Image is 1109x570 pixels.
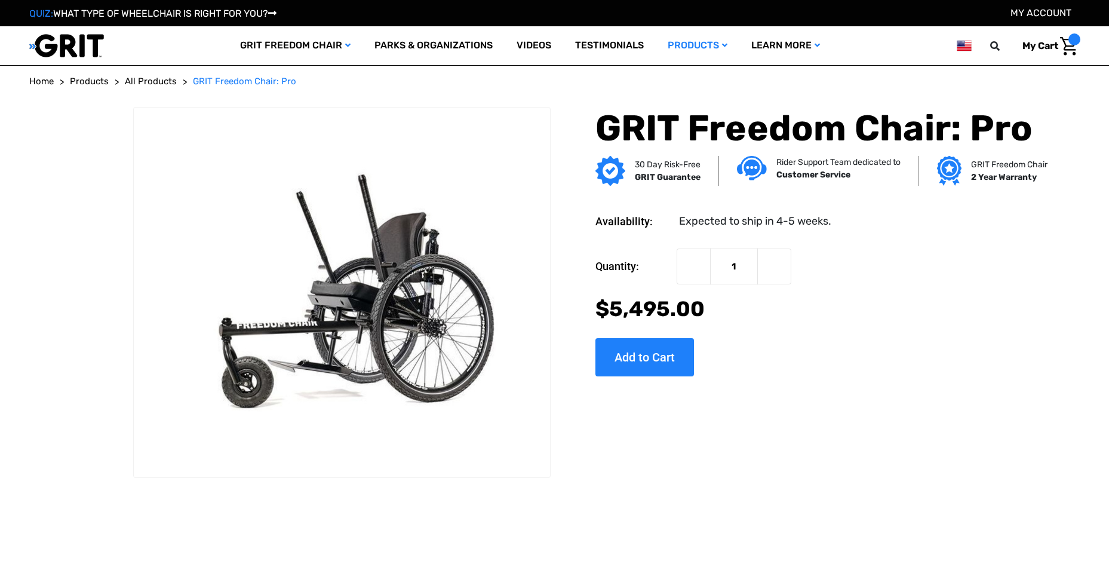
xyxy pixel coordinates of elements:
[679,213,831,229] dd: Expected to ship in 4-5 weeks.
[595,296,705,321] span: $5,495.00
[29,75,1080,88] nav: Breadcrumb
[776,170,850,180] strong: Customer Service
[595,338,694,376] input: Add to Cart
[70,76,109,87] span: Products
[595,156,625,186] img: GRIT Guarantee
[228,26,363,65] a: GRIT Freedom Chair
[193,76,296,87] span: GRIT Freedom Chair: Pro
[505,26,563,65] a: Videos
[134,154,549,431] img: GRIT Freedom Chair Pro: the Pro model shown including contoured Invacare Matrx seatback, Spinergy...
[193,75,296,88] a: GRIT Freedom Chair: Pro
[635,172,701,182] strong: GRIT Guarantee
[1010,7,1071,19] a: Account
[937,156,961,186] img: Grit freedom
[563,26,656,65] a: Testimonials
[737,156,767,180] img: Customer service
[635,158,701,171] p: 30 Day Risk-Free
[776,156,901,168] p: Rider Support Team dedicated to
[595,107,1043,150] h1: GRIT Freedom Chair: Pro
[595,213,671,229] dt: Availability:
[971,172,1037,182] strong: 2 Year Warranty
[29,8,53,19] span: QUIZ:
[125,76,177,87] span: All Products
[363,26,505,65] a: Parks & Organizations
[595,249,671,284] label: Quantity:
[996,33,1013,59] input: Search
[957,38,971,53] img: us.png
[29,75,54,88] a: Home
[1013,33,1080,59] a: Cart with 0 items
[29,76,54,87] span: Home
[656,26,739,65] a: Products
[1060,37,1077,56] img: Cart
[739,26,832,65] a: Learn More
[1022,40,1058,51] span: My Cart
[70,75,109,88] a: Products
[125,75,177,88] a: All Products
[971,158,1047,171] p: GRIT Freedom Chair
[29,33,104,58] img: GRIT All-Terrain Wheelchair and Mobility Equipment
[29,8,277,19] a: QUIZ:WHAT TYPE OF WHEELCHAIR IS RIGHT FOR YOU?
